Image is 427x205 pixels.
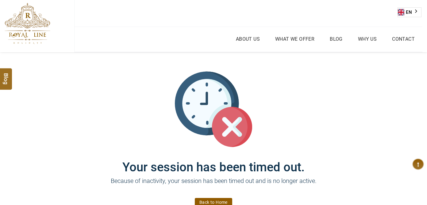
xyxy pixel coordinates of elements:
a: Blog [328,35,344,43]
a: About Us [234,35,261,43]
div: Language [398,7,421,17]
p: Because of inactivity, your session has been timed out and is no longer active. [29,176,398,195]
a: EN [398,8,421,17]
img: session_time_out.svg [175,71,252,148]
a: Why Us [356,35,378,43]
aside: Language selected: English [398,7,421,17]
h1: Your session has been timed out. [29,148,398,174]
a: What we Offer [274,35,316,43]
a: Contact [390,35,416,43]
img: The Royal Line Holidays [5,3,50,44]
span: Blog [2,73,10,78]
